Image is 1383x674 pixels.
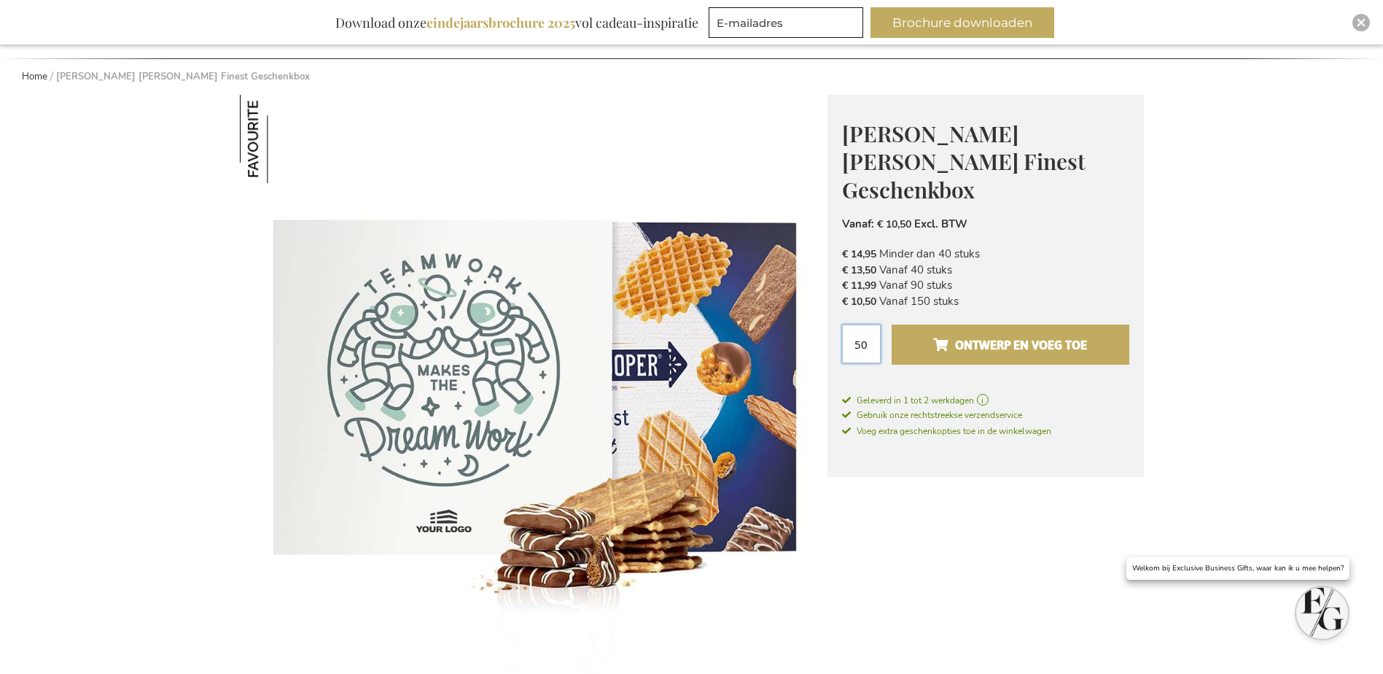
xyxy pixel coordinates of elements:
span: Voeg extra geschenkopties toe in de winkelwagen [842,425,1051,437]
li: Vanaf 90 stuks [842,278,1129,293]
li: Minder dan 40 stuks [842,247,1129,262]
li: Vanaf 40 stuks [842,263,1129,278]
a: Voeg extra geschenkopties toe in de winkelwagen [842,423,1129,438]
input: E-mailadres [709,7,863,38]
span: Ontwerp en voeg toe [933,333,1087,357]
input: Aantal [842,325,881,363]
b: eindejaarsbrochure 2025 [426,14,575,31]
img: Jules Destrooper Jules' Finest Geschenkbox [240,95,328,183]
strong: [PERSON_NAME] [PERSON_NAME] Finest Geschenkbox [56,70,310,83]
a: Home [22,70,47,83]
a: Geleverd in 1 tot 2 werkdagen [842,394,1129,407]
span: € 10,50 [877,217,911,231]
a: Gebruik onze rechtstreekse verzendservice [842,407,1129,422]
span: € 10,50 [842,295,876,309]
img: Close [1357,18,1366,27]
span: Vanaf: [842,217,874,231]
form: marketing offers and promotions [709,7,868,42]
span: Excl. BTW [914,217,967,231]
div: Download onze vol cadeau-inspiratie [329,7,705,38]
span: [PERSON_NAME] [PERSON_NAME] Finest Geschenkbox [842,119,1086,204]
button: Brochure downloaden [870,7,1054,38]
span: € 14,95 [842,247,876,261]
div: Close [1352,14,1370,31]
button: Ontwerp en voeg toe [892,325,1129,365]
span: € 13,50 [842,263,876,277]
span: € 11,99 [842,279,876,293]
li: Vanaf 150 stuks [842,294,1129,309]
span: Gebruik onze rechtstreekse verzendservice [842,409,1022,421]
